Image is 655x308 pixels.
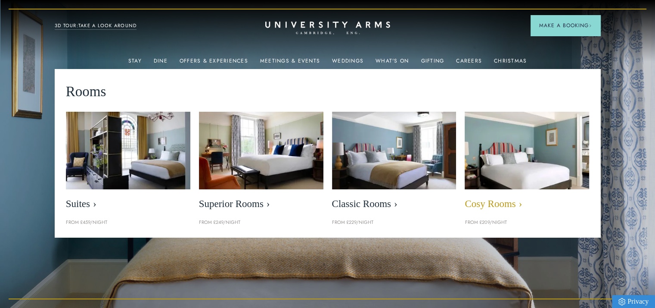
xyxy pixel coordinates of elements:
[618,298,625,305] img: Privacy
[456,106,599,195] img: image-0c4e569bfe2498b75de12d7d88bf10a1f5f839d4-400x250-jpg
[465,112,589,214] a: image-0c4e569bfe2498b75de12d7d88bf10a1f5f839d4-400x250-jpg Cosy Rooms
[332,219,456,226] p: From £229/night
[199,112,323,190] img: image-5bdf0f703dacc765be5ca7f9d527278f30b65e65-400x250-jpg
[199,219,323,226] p: From £249/night
[66,80,106,103] span: Rooms
[465,219,589,226] p: From £209/night
[260,58,320,69] a: Meetings & Events
[265,22,390,35] a: Home
[539,22,592,29] span: Make a Booking
[332,112,456,214] a: image-7eccef6fe4fe90343db89eb79f703814c40db8b4-400x250-jpg Classic Rooms
[376,58,409,69] a: What's On
[55,22,137,30] a: 3D TOUR:TAKE A LOOK AROUND
[332,112,456,190] img: image-7eccef6fe4fe90343db89eb79f703814c40db8b4-400x250-jpg
[66,198,190,210] span: Suites
[66,112,190,214] a: image-21e87f5add22128270780cf7737b92e839d7d65d-400x250-jpg Suites
[332,58,363,69] a: Weddings
[199,112,323,214] a: image-5bdf0f703dacc765be5ca7f9d527278f30b65e65-400x250-jpg Superior Rooms
[199,198,323,210] span: Superior Rooms
[612,295,655,308] a: Privacy
[421,58,444,69] a: Gifting
[332,198,456,210] span: Classic Rooms
[154,58,168,69] a: Dine
[465,198,589,210] span: Cosy Rooms
[494,58,527,69] a: Christmas
[531,15,600,36] button: Make a BookingArrow icon
[66,112,190,190] img: image-21e87f5add22128270780cf7737b92e839d7d65d-400x250-jpg
[456,58,482,69] a: Careers
[589,24,592,27] img: Arrow icon
[66,219,190,226] p: From £459/night
[128,58,142,69] a: Stay
[180,58,248,69] a: Offers & Experiences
